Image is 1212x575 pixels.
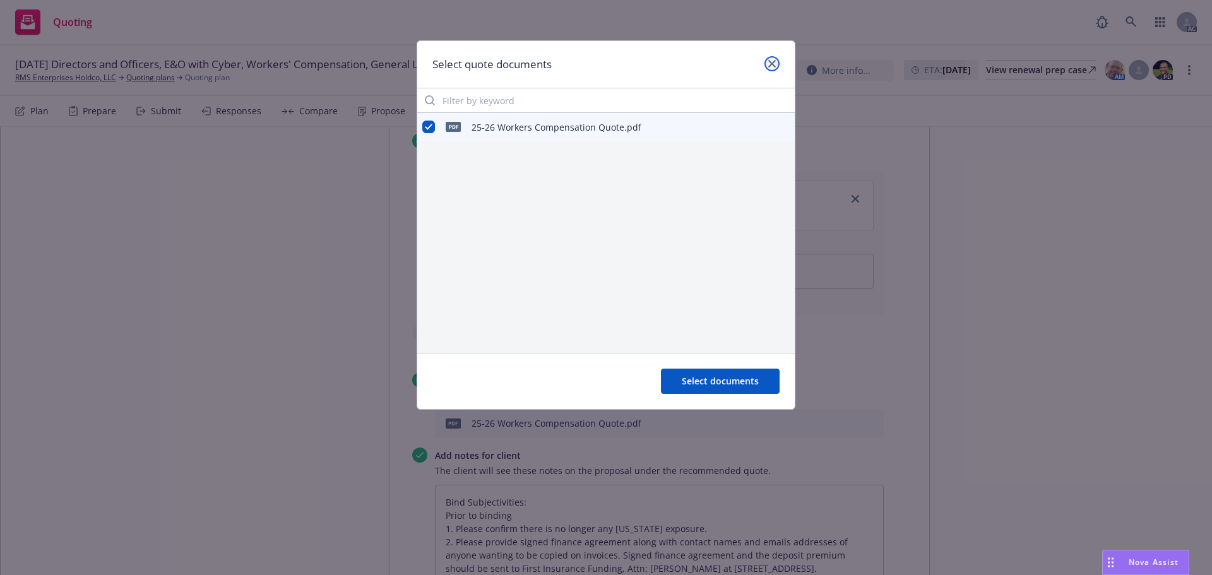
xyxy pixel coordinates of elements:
[432,56,552,73] h1: Select quote documents
[1102,550,1189,575] button: Nova Assist
[1103,550,1119,574] div: Drag to move
[661,369,780,394] button: Select documents
[758,119,768,134] button: download file
[764,56,780,71] a: close
[778,119,790,134] button: preview file
[1129,557,1179,567] span: Nova Assist
[472,121,641,134] div: 25-26 Workers Compensation Quote.pdf
[446,122,461,131] span: pdf
[417,88,795,113] input: Filter by keyword
[682,375,759,387] span: Select documents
